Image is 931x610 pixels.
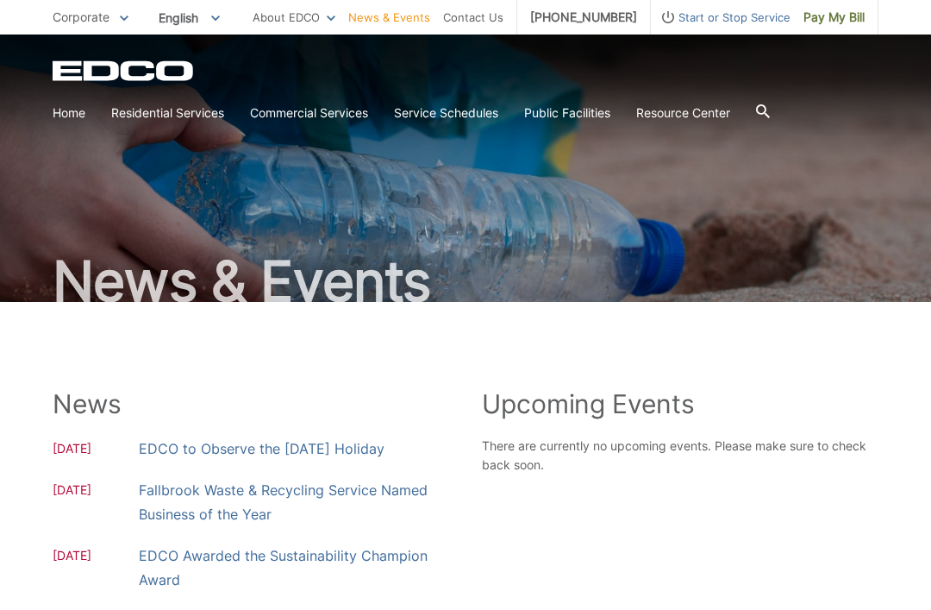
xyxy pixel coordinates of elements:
[482,437,878,475] p: There are currently no upcoming events. Please make sure to check back soon.
[636,104,730,123] a: Resource Center
[348,8,430,27] a: News & Events
[803,8,865,27] span: Pay My Bill
[53,439,139,461] span: [DATE]
[53,9,109,24] span: Corporate
[53,388,449,419] h2: News
[111,104,224,123] a: Residential Services
[139,544,449,592] a: EDCO Awarded the Sustainability Champion Award
[524,104,610,123] a: Public Facilities
[394,104,498,123] a: Service Schedules
[53,104,85,123] a: Home
[253,8,335,27] a: About EDCO
[146,3,233,32] span: English
[139,478,449,526] a: Fallbrook Waste & Recycling Service Named Business of the Year
[53,481,139,526] span: [DATE]
[139,437,384,461] a: EDCO to Observe the [DATE] Holiday
[53,60,196,81] a: EDCD logo. Return to the homepage.
[53,546,139,592] span: [DATE]
[482,388,878,419] h2: Upcoming Events
[53,254,878,309] h1: News & Events
[443,8,503,27] a: Contact Us
[250,104,368,123] a: Commercial Services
